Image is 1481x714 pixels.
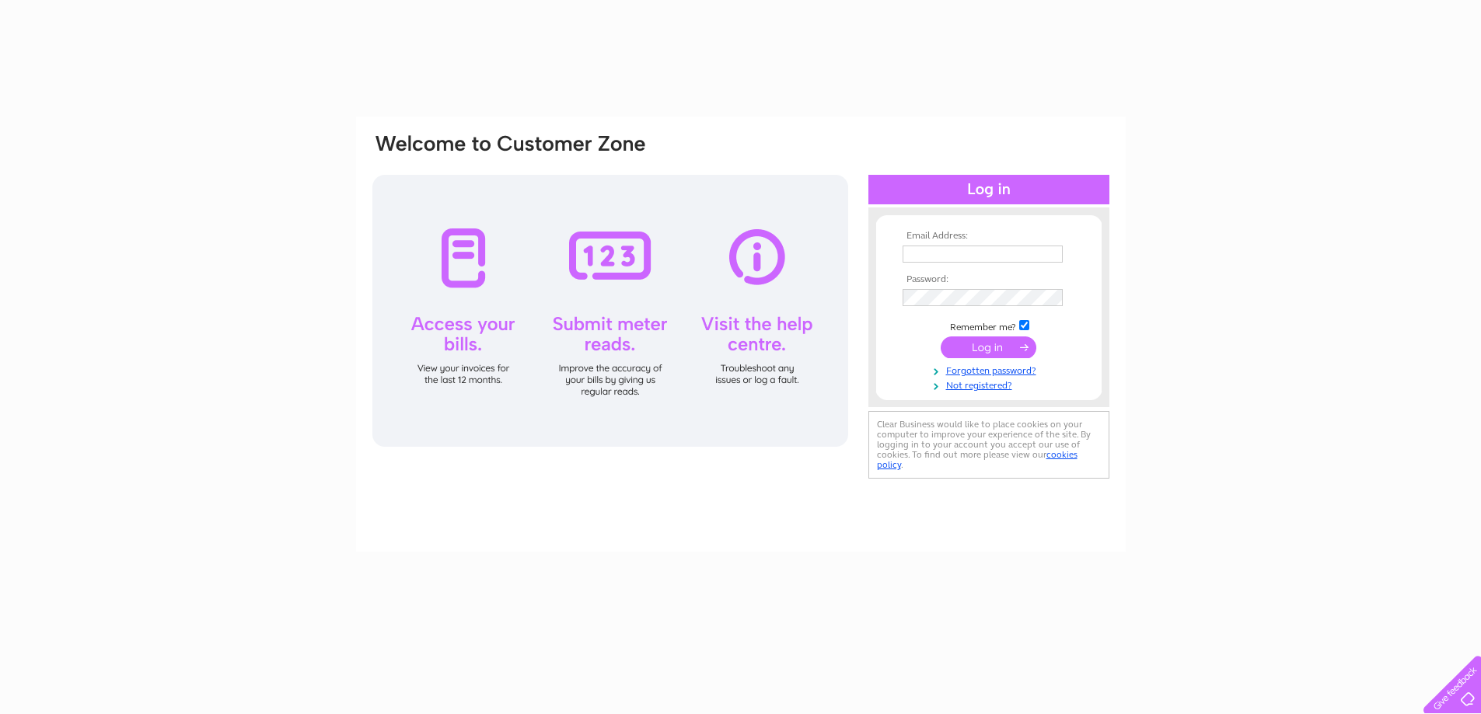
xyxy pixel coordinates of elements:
[899,274,1079,285] th: Password:
[868,411,1109,479] div: Clear Business would like to place cookies on your computer to improve your experience of the sit...
[903,362,1079,377] a: Forgotten password?
[877,449,1078,470] a: cookies policy
[903,377,1079,392] a: Not registered?
[941,336,1036,358] input: Submit
[899,231,1079,242] th: Email Address:
[899,318,1079,333] td: Remember me?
